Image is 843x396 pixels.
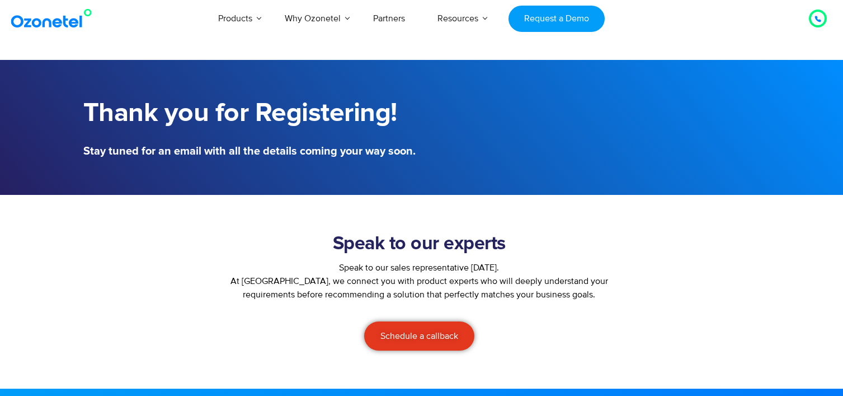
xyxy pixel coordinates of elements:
a: Request a Demo [508,6,604,32]
div: Speak to our sales representative [DATE]. [221,261,618,274]
span: Schedule a callback [380,332,458,341]
h1: Thank you for Registering! [83,98,416,129]
h5: Stay tuned for an email with all the details coming your way soon. [83,146,416,157]
h2: Speak to our experts [221,233,618,255]
p: At [GEOGRAPHIC_DATA], we connect you with product experts who will deeply understand your require... [221,274,618,301]
a: Schedule a callback [364,322,474,351]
